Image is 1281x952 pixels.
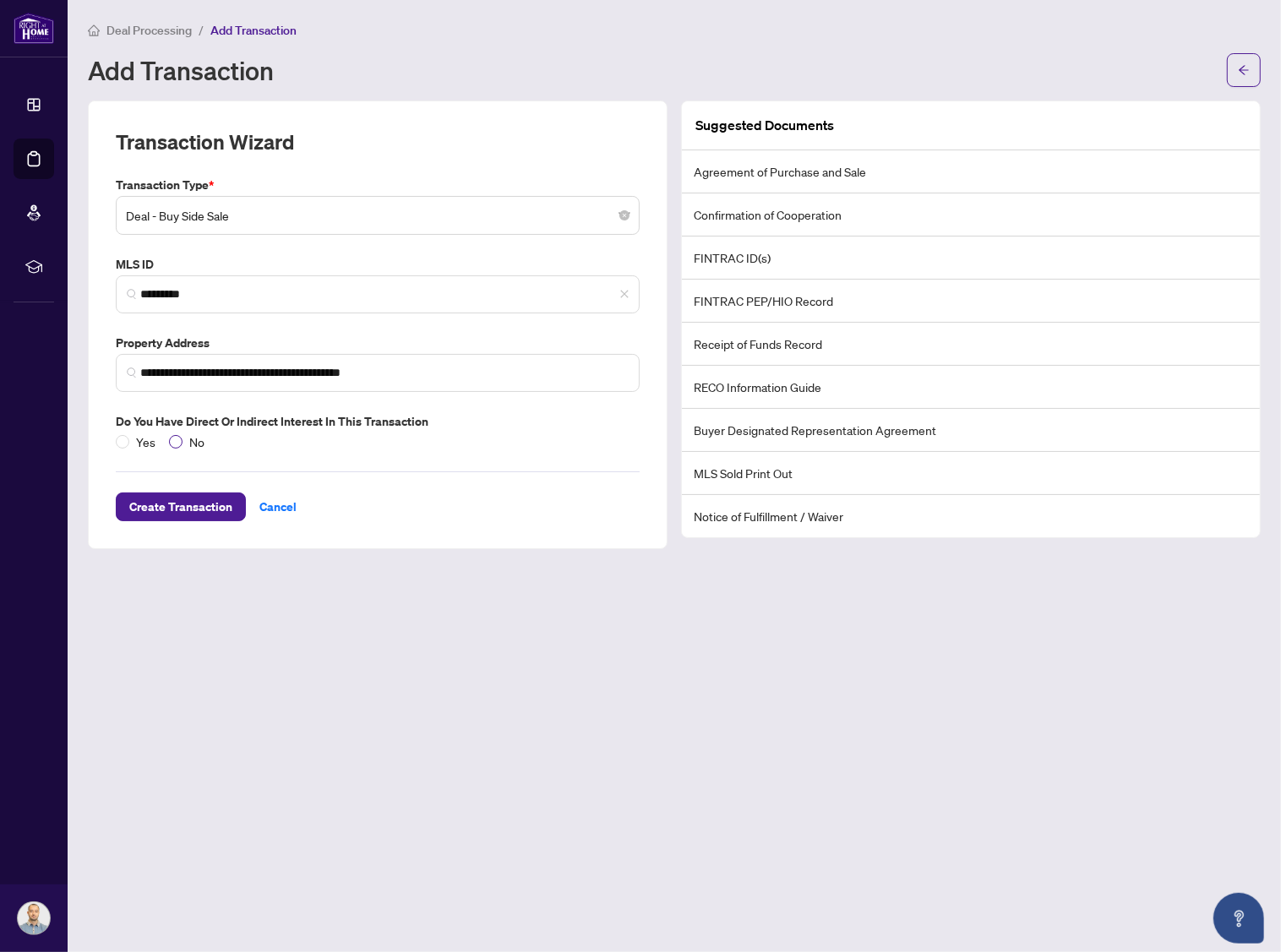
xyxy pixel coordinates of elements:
li: MLS Sold Print Out [682,452,1260,495]
li: RECO Information Guide [682,366,1260,409]
button: Open asap [1213,893,1264,944]
h2: Transaction Wizard [116,128,294,155]
span: Cancel [259,493,297,520]
img: search_icon [127,367,137,378]
img: logo [14,13,54,44]
li: Buyer Designated Representation Agreement [682,409,1260,452]
label: MLS ID [116,255,640,274]
li: Agreement of Purchase and Sale [682,150,1260,193]
li: Notice of Fulfillment / Waiver [682,495,1260,537]
button: Cancel [246,492,310,521]
li: Receipt of Funds Record [682,323,1260,366]
li: Confirmation of Cooperation [682,193,1260,237]
label: Do you have direct or indirect interest in this transaction [116,412,640,431]
span: close-circle [619,210,630,220]
span: Deal - Buy Side Sale [126,199,630,231]
span: Yes [129,432,162,451]
button: Create Transaction [116,492,246,521]
img: search_icon [127,289,137,299]
h1: Add Transaction [88,57,274,84]
span: No [183,432,211,451]
span: Deal Processing [106,23,192,38]
li: FINTRAC ID(s) [682,237,1260,280]
span: close [619,289,630,299]
span: Add Transaction [210,23,297,38]
span: Create Transaction [129,493,232,520]
img: Profile Icon [18,902,50,934]
li: FINTRAC PEP/HIO Record [682,280,1260,323]
span: home [88,24,100,36]
article: Suggested Documents [695,115,834,136]
label: Transaction Type [116,176,640,194]
li: / [199,20,204,40]
label: Property Address [116,334,640,352]
span: arrow-left [1238,64,1250,76]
